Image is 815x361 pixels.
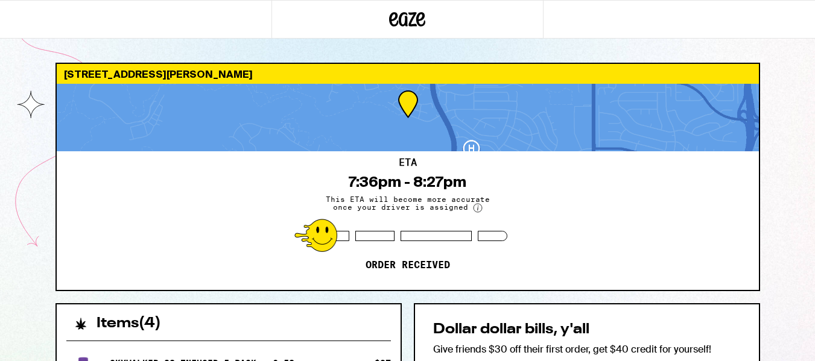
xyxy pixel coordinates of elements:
[366,259,450,271] p: Order received
[433,343,741,356] p: Give friends $30 off their first order, get $40 credit for yourself!
[433,322,741,337] h2: Dollar dollar bills, y'all
[317,195,498,213] span: This ETA will become more accurate once your driver is assigned
[57,64,759,84] div: [STREET_ADDRESS][PERSON_NAME]
[738,325,803,355] iframe: Opens a widget where you can find more information
[349,174,466,190] div: 7:36pm - 8:27pm
[399,158,417,168] h2: ETA
[97,316,161,331] h2: Items ( 4 )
